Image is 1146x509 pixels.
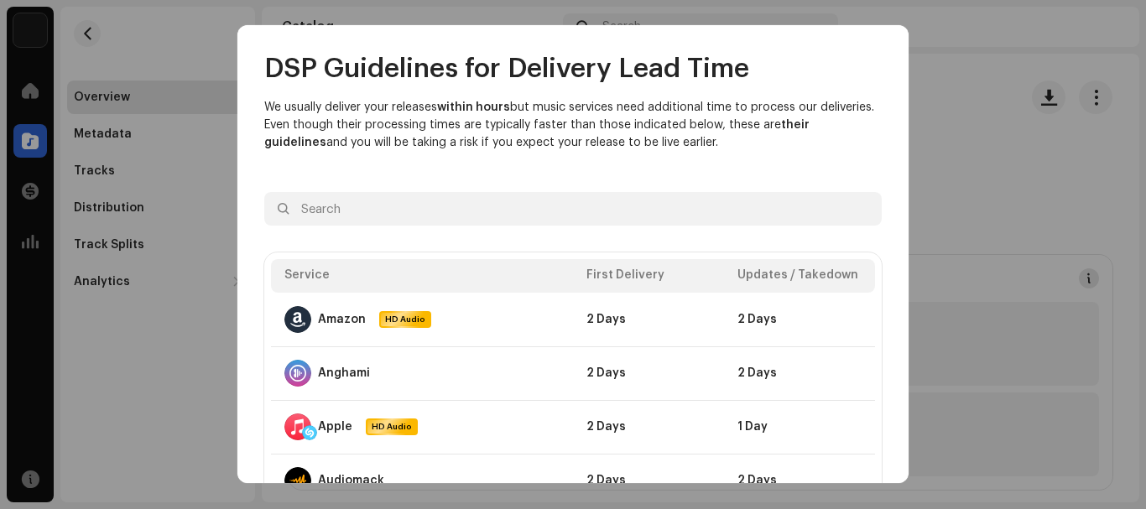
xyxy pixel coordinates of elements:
[318,313,366,326] div: Amazon
[573,454,724,507] td: 2 Days
[573,400,724,454] td: 2 Days
[724,454,875,507] td: 2 Days
[437,101,510,113] b: within hours
[381,313,430,326] span: HD Audio
[573,346,724,400] td: 2 Days
[367,420,416,434] span: HD Audio
[271,259,573,293] th: Service
[264,192,882,226] input: Search
[724,259,875,293] th: Updates / Takedown
[573,293,724,346] td: 2 Days
[318,366,370,380] div: Anghami
[264,52,882,86] h2: DSP Guidelines for Delivery Lead Time
[264,99,882,152] p: We usually deliver your releases but music services need additional time to process our deliverie...
[318,420,352,434] div: Apple
[724,346,875,400] td: 2 Days
[724,400,875,454] td: 1 Day
[318,474,384,487] div: Audiomack
[573,259,724,293] th: First Delivery
[724,293,875,346] td: 2 Days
